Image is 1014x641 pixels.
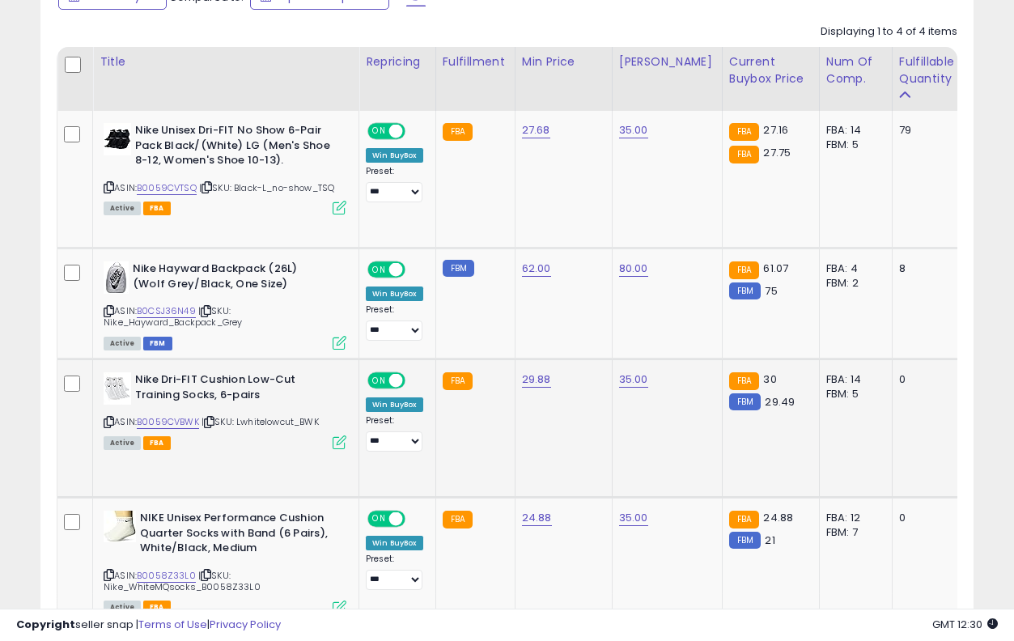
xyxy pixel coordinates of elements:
[104,337,141,350] span: All listings currently available for purchase on Amazon
[104,123,131,155] img: 41Icpuj9XcL._SL40_.jpg
[729,372,759,390] small: FBA
[522,122,550,138] a: 27.68
[826,525,880,540] div: FBM: 7
[826,123,880,138] div: FBA: 14
[826,53,885,87] div: Num of Comp.
[826,276,880,291] div: FBM: 2
[522,261,551,277] a: 62.00
[104,436,141,450] span: All listings currently available for purchase on Amazon
[826,372,880,387] div: FBA: 14
[104,569,261,593] span: | SKU: Nike_WhiteMQsocks_B0058Z33L0
[369,263,389,277] span: ON
[619,122,648,138] a: 35.00
[763,122,788,138] span: 27.16
[619,510,648,526] a: 35.00
[135,123,332,172] b: Nike Unisex Dri-FIT No Show 6-Pair Pack Black/(White) LG (Men's Shoe 8-12, Women's Shoe 10-13).
[16,618,281,633] div: seller snap | |
[729,532,761,549] small: FBM
[899,261,949,276] div: 8
[522,510,552,526] a: 24.88
[403,374,429,388] span: OFF
[104,511,136,542] img: 41XMFwz1GYL._SL40_.jpg
[104,261,346,348] div: ASIN:
[443,123,473,141] small: FBA
[369,125,389,138] span: ON
[899,511,949,525] div: 0
[443,260,474,277] small: FBM
[143,202,171,215] span: FBA
[443,53,508,70] div: Fulfillment
[403,263,429,277] span: OFF
[826,511,880,525] div: FBA: 12
[369,374,389,388] span: ON
[104,261,129,294] img: 41MiFnhSK2L._SL40_.jpg
[104,372,131,405] img: 41mcsG7JH5L._SL40_.jpg
[143,337,172,350] span: FBM
[104,511,346,613] div: ASIN:
[133,261,329,295] b: Nike Hayward Backpack (26L) (Wolf Grey/Black, One Size)
[522,53,605,70] div: Min Price
[765,533,774,548] span: 21
[403,125,429,138] span: OFF
[366,166,423,202] div: Preset:
[202,415,319,428] span: | SKU: Lwhitelowcut_BWK
[729,123,759,141] small: FBA
[899,53,955,87] div: Fulfillable Quantity
[104,123,346,213] div: ASIN:
[16,617,75,632] strong: Copyright
[729,393,761,410] small: FBM
[729,511,759,529] small: FBA
[826,387,880,401] div: FBM: 5
[369,512,389,526] span: ON
[366,148,423,163] div: Win BuyBox
[137,181,197,195] a: B0059CVTSQ
[137,415,199,429] a: B0059CVBWK
[104,304,242,329] span: | SKU: Nike_Hayward_Backpack_Grey
[729,261,759,279] small: FBA
[899,123,949,138] div: 79
[763,145,791,160] span: 27.75
[443,372,473,390] small: FBA
[826,261,880,276] div: FBA: 4
[210,617,281,632] a: Privacy Policy
[443,511,473,529] small: FBA
[366,554,423,590] div: Preset:
[403,512,429,526] span: OFF
[137,304,196,318] a: B0CSJ36N49
[366,53,429,70] div: Repricing
[104,202,141,215] span: All listings currently available for purchase on Amazon
[729,282,761,299] small: FBM
[366,397,423,412] div: Win BuyBox
[932,617,998,632] span: 2025-10-7 12:30 GMT
[826,138,880,152] div: FBM: 5
[366,287,423,301] div: Win BuyBox
[366,415,423,452] div: Preset:
[619,261,648,277] a: 80.00
[765,394,795,410] span: 29.49
[899,372,949,387] div: 0
[104,372,346,448] div: ASIN:
[763,371,776,387] span: 30
[763,510,793,525] span: 24.88
[366,304,423,341] div: Preset:
[821,24,957,40] div: Displaying 1 to 4 of 4 items
[143,436,171,450] span: FBA
[729,53,812,87] div: Current Buybox Price
[135,372,332,406] b: Nike Dri-FIT Cushion Low-Cut Training Socks, 6-pairs
[522,371,551,388] a: 29.88
[366,536,423,550] div: Win BuyBox
[138,617,207,632] a: Terms of Use
[137,569,196,583] a: B0058Z33L0
[729,146,759,163] small: FBA
[765,283,777,299] span: 75
[199,181,334,194] span: | SKU: Black-L_no-show_TSQ
[619,53,715,70] div: [PERSON_NAME]
[763,261,788,276] span: 61.07
[619,371,648,388] a: 35.00
[100,53,352,70] div: Title
[140,511,337,560] b: NIKE Unisex Performance Cushion Quarter Socks with Band (6 Pairs), White/Black, Medium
